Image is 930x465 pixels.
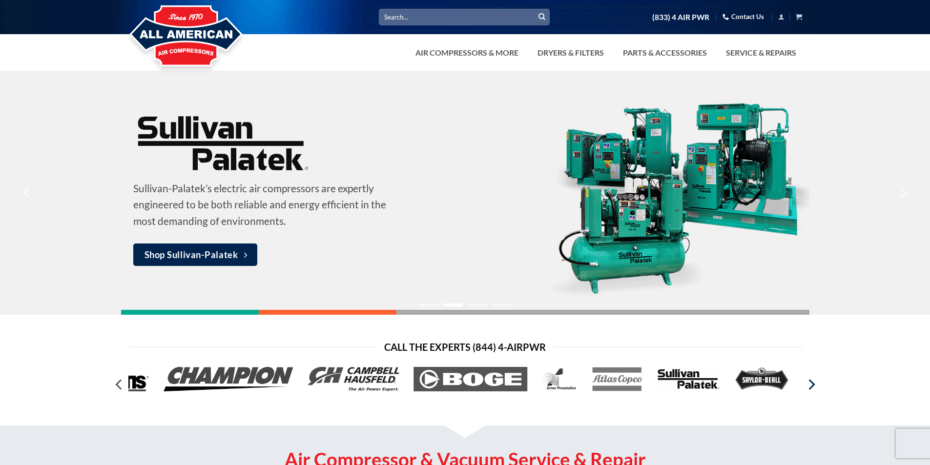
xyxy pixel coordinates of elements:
[723,9,764,24] a: Contact Us
[443,303,463,306] li: Page dot 2
[133,180,403,229] p: Sullivan-Palatek’s electric air compressors are expertly engineered to be both reliable and energ...
[492,303,512,306] li: Page dot 4
[133,109,311,180] img: Sullivan-Palatek
[532,43,610,62] a: Dryers & Filters
[19,168,36,217] button: Previous
[796,11,802,23] a: View cart
[535,10,549,24] button: Submit
[379,9,550,25] input: Search…
[617,43,713,62] a: Parts & Accessories
[133,243,257,266] a: Shop Sullivan-Palatek
[778,11,785,23] a: Login
[419,303,438,306] li: Page dot 1
[410,43,524,62] a: Air Compressors & More
[384,339,546,355] span: Call the Experts (844) 4-AirPwr
[534,100,809,303] img: Sullivan-Palatek’s electric air compressors
[111,375,128,394] button: Previous
[720,43,802,62] a: Service & Repairs
[652,9,709,26] a: (833) 4 AIR PWR
[468,303,487,306] li: Page dot 3
[802,375,820,394] button: Next
[145,248,238,262] span: Shop Sullivan-Palatek
[894,168,911,217] button: Next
